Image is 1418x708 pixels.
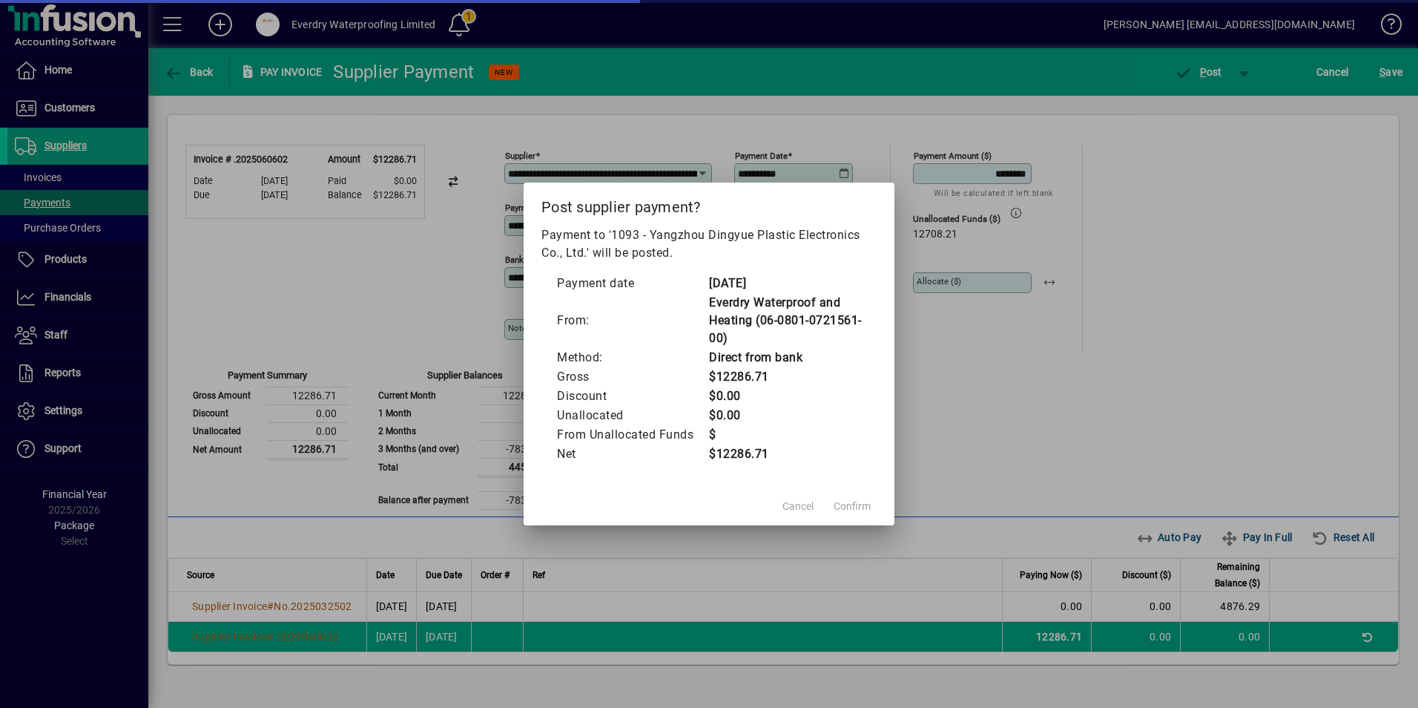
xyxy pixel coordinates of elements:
td: Net [556,445,708,464]
td: $0.00 [708,387,862,406]
td: $0.00 [708,406,862,425]
td: $12286.71 [708,445,862,464]
td: Method: [556,348,708,367]
td: From Unallocated Funds [556,425,708,445]
td: Discount [556,387,708,406]
td: Gross [556,367,708,387]
td: From: [556,293,708,348]
p: Payment to '1093 - Yangzhou Dingyue Plastic Electronics Co., Ltd.' will be posted. [541,226,877,262]
h2: Post supplier payment? [524,183,894,226]
td: $ [708,425,862,445]
td: Unallocated [556,406,708,425]
td: Direct from bank [708,348,862,367]
td: [DATE] [708,274,862,293]
td: Payment date [556,274,708,293]
td: $12286.71 [708,367,862,387]
td: Everdry Waterproof and Heating (06-0801-0721561-00) [708,293,862,348]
